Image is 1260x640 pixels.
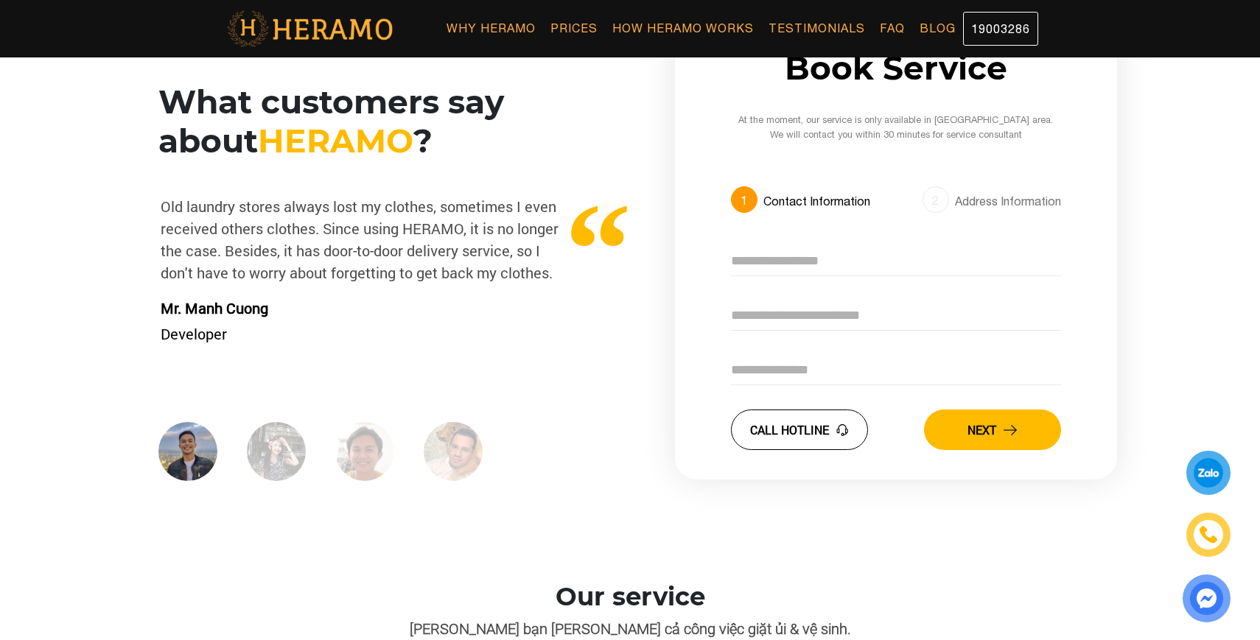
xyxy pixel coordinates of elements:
[150,323,562,345] p: Developer
[439,12,543,44] a: Why Heramo
[732,410,867,449] button: CALL HOTLINEarrow-next
[963,12,1038,46] a: 19003286
[836,424,849,436] img: arrow-next
[731,127,1061,141] p: We will contact you within 30 minutes for service consultant
[1004,424,1018,435] img: arrow-next
[741,194,747,207] a: 1
[562,195,1056,328] p: I have three cats, their clothes are always stained with their fur. Washing at a store near my ho...
[158,82,652,161] h2: What customers say about ?
[150,297,562,319] p: Mr. Manh Cuong
[222,10,398,48] img: logo-with-text.png
[1197,523,1220,546] img: phone-icon
[543,12,605,44] a: Prices
[738,114,1053,125] span: At the moment, our service is only available in [GEOGRAPHIC_DATA] area.
[763,192,870,213] a: Contact Information
[424,422,483,481] img: LD%204-min.jpg
[247,422,306,481] img: LD%202-min.jpg
[932,194,939,207] span: 2
[158,422,217,481] img: LD%201-min.jpg
[924,409,1061,450] button: NEXTarrow-next
[912,12,963,44] a: Blog
[605,12,761,44] a: How Heramo Works
[335,422,394,481] img: LD%203-min.jpg
[955,192,1061,213] div: Address Information
[69,195,562,284] p: Old laundry stores always lost my clothes, sometimes I even received others clothes. Since using ...
[1186,513,1231,557] a: phone-icon
[731,49,1061,88] h3: Book Service
[761,12,872,44] a: Testimonials
[409,582,852,612] h3: Our service
[258,121,413,161] span: HERAMO
[872,12,912,44] a: FAQ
